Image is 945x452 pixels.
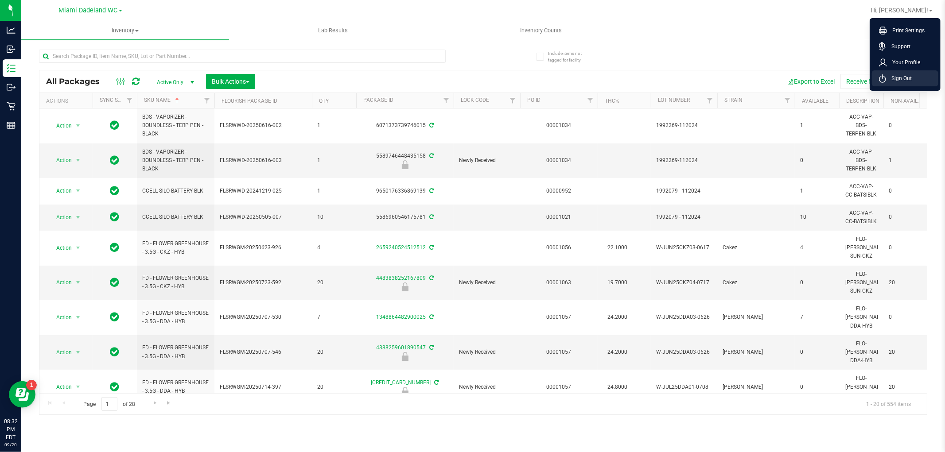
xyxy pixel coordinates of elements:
span: 0 [889,313,922,321]
a: Filter [439,93,454,108]
span: Newly Received [459,383,515,391]
span: select [73,311,84,324]
span: select [73,185,84,197]
span: In Sync [110,241,120,254]
a: Go to the last page [163,397,175,409]
span: 1992269-112024 [656,156,712,165]
span: select [73,346,84,359]
span: FLSRWGM-20250714-397 [220,383,307,391]
a: Lot Number [658,97,690,103]
span: Sync from Compliance System [428,188,434,194]
span: 0 [800,383,834,391]
span: Action [48,276,72,289]
span: BDS - VAPORIZER - BOUNDLESS - TERP PEN - BLACK [142,148,209,174]
span: Sync from Compliance System [428,314,434,320]
span: 0 [800,156,834,165]
a: 00001034 [547,122,572,128]
span: select [73,211,84,224]
div: ACC-VAP-CC-BATSIBLK [844,182,878,200]
span: 0 [800,348,834,356]
span: 0 [889,187,922,195]
span: In Sync [110,154,120,166]
div: Actions [46,98,89,104]
span: FLSRWGM-20250723-592 [220,278,307,287]
a: Filter [122,93,137,108]
span: 20 [889,348,922,356]
span: W-JUL25DDA01-0708 [656,383,712,391]
span: 10 [317,213,351,221]
span: W-JUN25DDA03-0626 [656,313,712,321]
span: 1992269-112024 [656,121,712,130]
span: 1 [317,156,351,165]
span: 1 [889,156,922,165]
span: Support [886,42,910,51]
p: 09/20 [4,441,17,448]
a: Inventory Counts [437,21,645,40]
span: Action [48,185,72,197]
span: FLSRWWD-20250616-003 [220,156,307,165]
a: Go to the next page [148,397,161,409]
span: select [73,242,84,254]
inline-svg: Retail [7,102,16,111]
span: In Sync [110,185,120,197]
span: Inventory [21,27,229,35]
span: select [73,120,84,132]
iframe: Resource center unread badge [26,380,37,390]
a: 00001034 [547,157,572,163]
inline-svg: Inventory [7,64,16,73]
span: BDS - VAPORIZER - BOUNDLESS - TERP PEN - BLACK [142,113,209,139]
span: In Sync [110,211,120,223]
div: Newly Received [355,352,455,361]
span: Cakez [723,278,789,287]
span: 20 [317,383,351,391]
span: 7 [317,313,351,321]
span: FLSRWWD-20241219-025 [220,187,307,195]
div: ACC-VAP-CC-BATSIBLK [844,208,878,227]
span: 1 [800,187,834,195]
div: 5589746448435158 [355,152,455,169]
p: 08:32 PM EDT [4,417,17,441]
li: Sign Out [872,70,938,86]
span: FD - FLOWER GREENHOUSE - 3.5G - CKZ - HYB [142,274,209,291]
div: ACC-VAP-BDS-TERPEN-BLK [844,112,878,139]
span: 24.2000 [603,346,632,359]
span: Action [48,120,72,132]
span: 7 [800,313,834,321]
span: Lab Results [306,27,360,35]
span: 10 [800,213,834,221]
span: In Sync [110,381,120,393]
span: Action [48,381,72,393]
span: Action [48,242,72,254]
span: 4 [317,243,351,252]
a: [CREDIT_CARD_NUMBER] [371,379,431,386]
span: 0 [889,121,922,130]
inline-svg: Analytics [7,26,16,35]
span: select [73,276,84,289]
a: Lab Results [229,21,437,40]
span: In Sync [110,119,120,131]
span: In Sync [110,311,120,323]
span: 0 [889,213,922,221]
a: Sync Status [100,97,134,103]
span: [PERSON_NAME] [723,383,789,391]
div: FLO-[PERSON_NAME]-DDA-HYB [844,339,878,366]
a: 00001057 [547,384,572,390]
div: Newly Received [355,387,455,396]
span: Newly Received [459,156,515,165]
span: 1 [317,187,351,195]
button: Receive Non-Cannabis [840,74,914,89]
a: Package ID [363,97,393,103]
div: Newly Received [355,282,455,291]
div: 9650176336869139 [355,187,455,195]
a: Available [802,98,828,104]
span: Newly Received [459,278,515,287]
div: FLO-[PERSON_NAME]-DDA-HYB [844,373,878,401]
a: Filter [583,93,598,108]
a: 4388259601890547 [376,344,426,351]
a: Filter [200,93,214,108]
span: W-JUN25CKZ03-0617 [656,243,712,252]
a: Filter [506,93,520,108]
span: In Sync [110,346,120,358]
span: Sync from Compliance System [428,153,434,159]
span: FD - FLOWER GREENHOUSE - 3.5G - CKZ - HYB [142,240,209,256]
